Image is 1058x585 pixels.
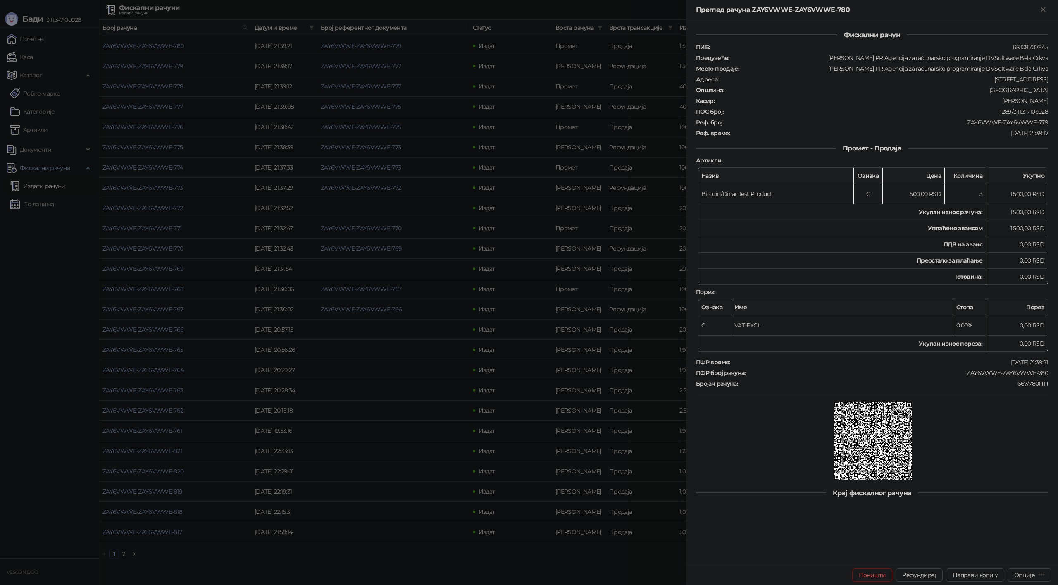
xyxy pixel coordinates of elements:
th: Ознака [698,299,731,315]
td: VAT-EXCL [731,315,953,336]
td: C [698,315,731,336]
div: [PERSON_NAME] PR Agencija za računarsko programiranje DVSoftware Bela Crkva [730,54,1049,62]
strong: Бројач рачуна : [696,380,738,387]
th: Ознака [854,168,883,184]
td: 500,00 RSD [883,184,945,204]
strong: ПФР време : [696,358,730,366]
div: [PERSON_NAME] [715,97,1049,105]
strong: Артикли : [696,157,722,164]
strong: ПДВ на аванс [944,241,982,248]
div: 1289/3.11.3-710c028 [724,108,1049,115]
strong: Преостало за плаћање [917,257,982,264]
td: Bitcoin/Dinar Test Product [698,184,854,204]
strong: Порез : [696,288,715,296]
span: Фискални рачун [837,31,907,39]
div: [GEOGRAPHIC_DATA] [725,86,1049,94]
button: Направи копију [946,568,1004,582]
td: 0,00 RSD [986,315,1048,336]
th: Цена [883,168,945,184]
span: Промет - Продаја [836,144,908,152]
strong: Касир : [696,97,715,105]
strong: Место продаје : [696,65,739,72]
div: [DATE] 21:39:17 [731,129,1049,137]
div: ZAY6VWWE-ZAY6VWWE-779 [724,119,1049,126]
div: [DATE] 21:39:21 [731,358,1049,366]
th: Порез [986,299,1048,315]
td: 1.500,00 RSD [986,204,1048,220]
span: Направи копију [953,571,998,579]
td: 3 [945,184,986,204]
strong: Реф. време : [696,129,730,137]
strong: Адреса : [696,76,719,83]
img: QR код [834,402,912,480]
strong: Реф. број : [696,119,724,126]
strong: Предузеће : [696,54,729,62]
button: Close [1038,5,1048,15]
td: 0,00 RSD [986,236,1048,253]
td: 0,00% [953,315,986,336]
td: 0,00 RSD [986,336,1048,352]
button: Поништи [852,568,893,582]
th: Стопа [953,299,986,315]
div: Преглед рачуна ZAY6VWWE-ZAY6VWWE-780 [696,5,1038,15]
div: [STREET_ADDRESS] [720,76,1049,83]
strong: ПФР број рачуна : [696,369,746,377]
td: C [854,184,883,204]
div: Опције [1014,571,1035,579]
th: Количина [945,168,986,184]
th: Име [731,299,953,315]
th: Назив [698,168,854,184]
strong: Укупан износ рачуна : [919,208,982,216]
div: 667/780ПП [739,380,1049,387]
td: 0,00 RSD [986,269,1048,285]
button: Рефундирај [896,568,943,582]
strong: Готовина : [955,273,982,280]
div: RS108707845 [710,43,1049,51]
button: Опције [1008,568,1051,582]
td: 1.500,00 RSD [986,184,1048,204]
td: 1.500,00 RSD [986,220,1048,236]
div: ZAY6VWWE-ZAY6VWWE-780 [746,369,1049,377]
strong: Укупан износ пореза: [919,340,982,347]
span: Крај фискалног рачуна [826,489,918,497]
div: [PERSON_NAME] PR Agencija za računarsko programiranje DVSoftware Bela Crkva [740,65,1049,72]
strong: Општина : [696,86,724,94]
strong: Уплаћено авансом [928,224,982,232]
strong: ПИБ : [696,43,710,51]
strong: ПОС број : [696,108,723,115]
td: 0,00 RSD [986,253,1048,269]
th: Укупно [986,168,1048,184]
